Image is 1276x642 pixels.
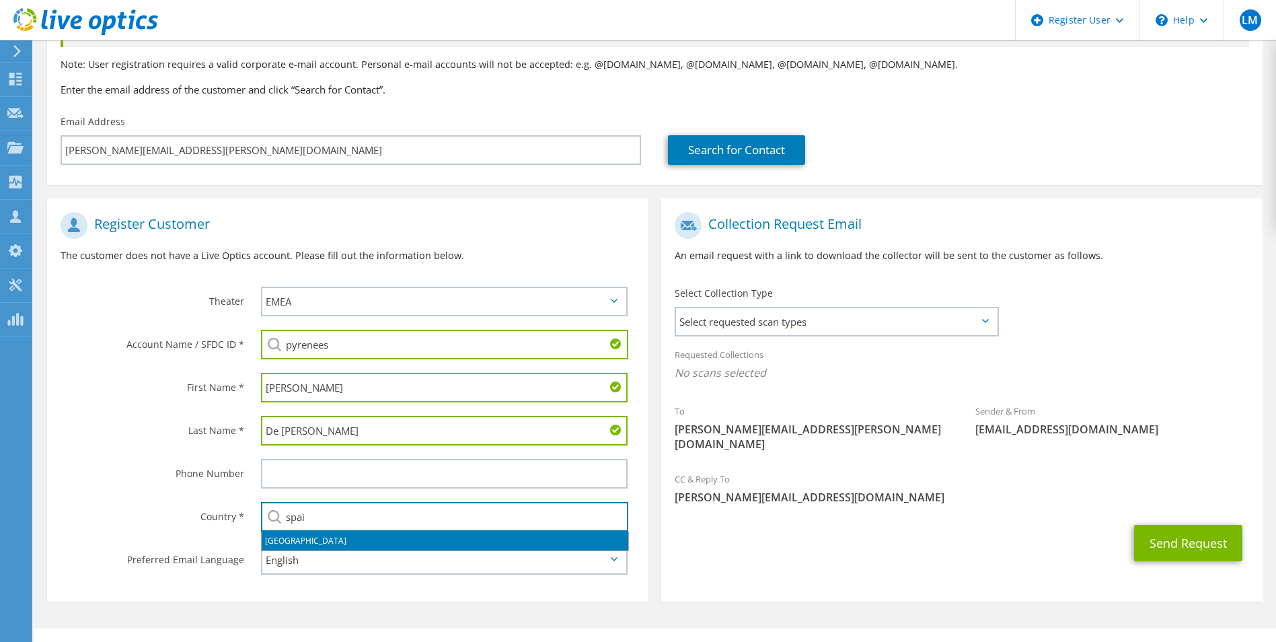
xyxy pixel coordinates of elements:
span: No scans selected [675,365,1248,380]
li: [GEOGRAPHIC_DATA] [262,532,628,550]
h3: Enter the email address of the customer and click “Search for Contact”. [61,82,1249,97]
div: Sender & From [962,397,1263,443]
label: Last Name * [61,416,244,437]
span: [PERSON_NAME][EMAIL_ADDRESS][PERSON_NAME][DOMAIN_NAME] [675,422,948,452]
p: The customer does not have a Live Optics account. Please fill out the information below. [61,248,634,263]
label: Email Address [61,115,125,129]
h1: Collection Request Email [675,212,1242,239]
div: Requested Collections [661,341,1262,390]
label: Select Collection Type [675,287,773,300]
label: First Name * [61,373,244,394]
span: [EMAIL_ADDRESS][DOMAIN_NAME] [975,422,1249,437]
p: Note: User registration requires a valid corporate e-mail account. Personal e-mail accounts will ... [61,57,1249,72]
label: Account Name / SFDC ID * [61,330,244,351]
label: Preferred Email Language [61,545,244,567]
label: Theater [61,287,244,308]
p: An email request with a link to download the collector will be sent to the customer as follows. [675,248,1248,263]
span: Select requested scan types [676,308,996,335]
span: [PERSON_NAME][EMAIL_ADDRESS][DOMAIN_NAME] [675,490,1248,505]
span: LM [1240,9,1261,31]
div: To [661,397,962,458]
h1: Register Customer [61,212,628,239]
label: Country * [61,502,244,524]
div: CC & Reply To [661,465,1262,511]
svg: \n [1156,14,1168,26]
a: Search for Contact [668,135,805,165]
button: Send Request [1134,525,1242,561]
label: Phone Number [61,459,244,480]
